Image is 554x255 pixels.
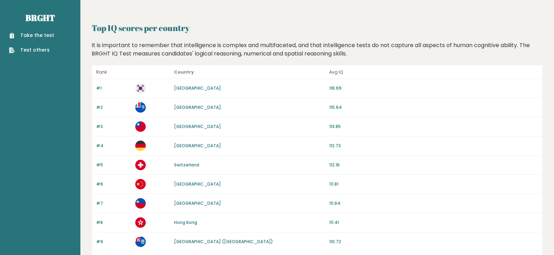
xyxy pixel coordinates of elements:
p: Rank [96,68,131,76]
p: 115.64 [329,104,538,111]
a: Switzerland [174,162,199,168]
p: 112.73 [329,143,538,149]
a: [GEOGRAPHIC_DATA] [174,104,221,110]
a: [GEOGRAPHIC_DATA] [174,143,221,149]
a: Hong Kong [174,219,197,225]
p: 116.69 [329,85,538,91]
img: hk.svg [135,217,146,228]
img: cn.svg [135,179,146,189]
a: [GEOGRAPHIC_DATA] [174,123,221,129]
h2: Top IQ scores per country [92,22,543,34]
a: Test others [9,46,54,54]
a: [GEOGRAPHIC_DATA] [174,85,221,91]
p: #9 [96,239,131,245]
img: fk.svg [135,237,146,247]
img: tf.svg [135,102,146,113]
img: ch.svg [135,160,146,170]
div: It is important to remember that intelligence is complex and multifaceted, and that intelligence ... [89,41,546,58]
p: #7 [96,200,131,207]
a: [GEOGRAPHIC_DATA] ([GEOGRAPHIC_DATA]) [174,239,273,245]
img: tw.svg [135,121,146,132]
p: #1 [96,85,131,91]
p: #3 [96,123,131,130]
p: #8 [96,219,131,226]
p: 111.81 [329,181,538,187]
a: [GEOGRAPHIC_DATA] [174,200,221,206]
img: kr.svg [135,83,146,93]
p: 111.64 [329,200,538,207]
p: #2 [96,104,131,111]
p: 110.72 [329,239,538,245]
b: Country [174,69,194,75]
p: 113.85 [329,123,538,130]
img: li.svg [135,198,146,209]
img: de.svg [135,141,146,151]
p: 112.16 [329,162,538,168]
p: Avg IQ [329,68,538,76]
a: [GEOGRAPHIC_DATA] [174,181,221,187]
p: #5 [96,162,131,168]
p: #6 [96,181,131,187]
a: Brght [26,12,55,23]
p: 111.41 [329,219,538,226]
a: Take the test [9,32,54,39]
p: #4 [96,143,131,149]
